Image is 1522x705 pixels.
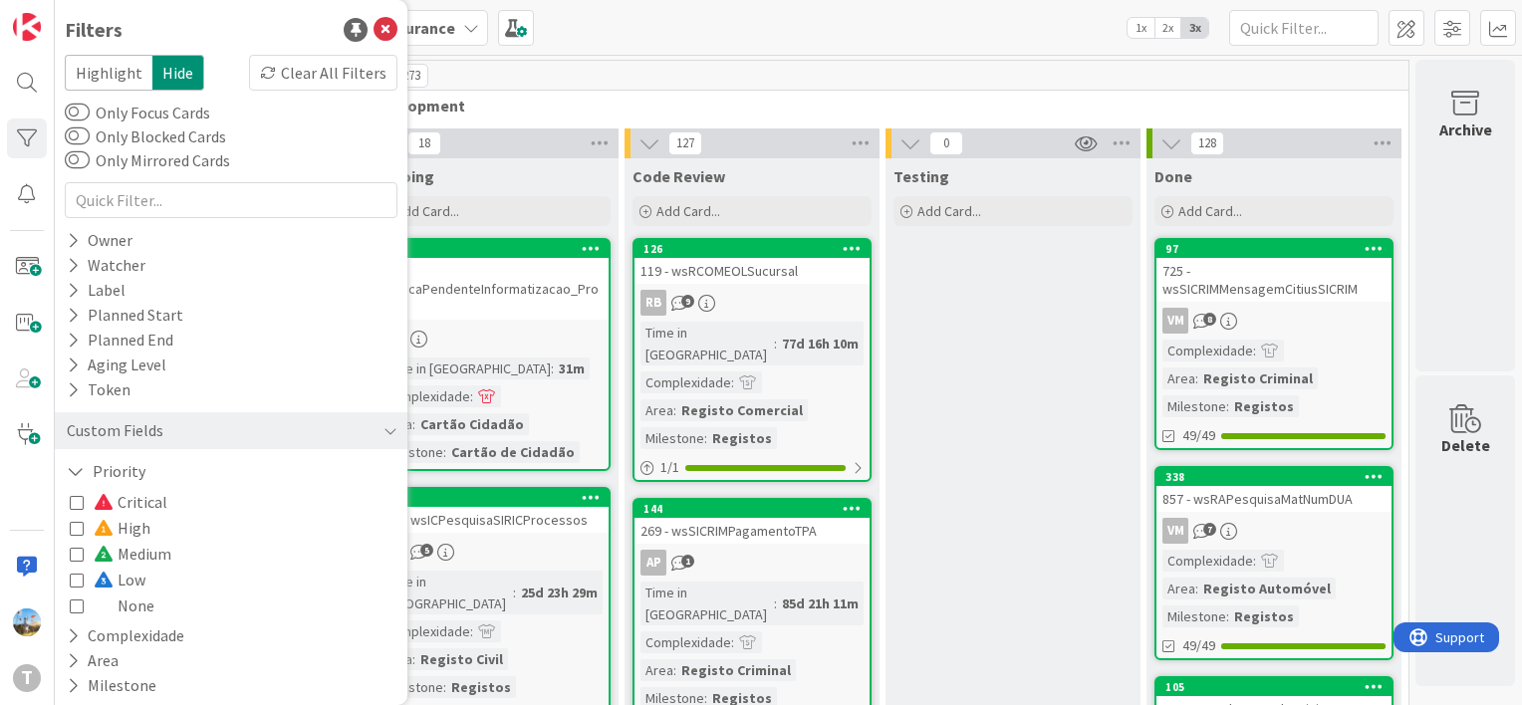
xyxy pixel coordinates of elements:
[65,418,165,443] div: Custom Fields
[634,518,870,544] div: 269 - wsSICRIMPagamentoTPA
[1156,486,1392,512] div: 857 - wsRAPesquisaMatNumDUA
[380,676,443,698] div: Milestone
[249,55,397,91] div: Clear All Filters
[94,489,167,515] span: Critical
[65,303,185,328] div: Planned Start
[65,55,152,91] span: Highlight
[1162,395,1226,417] div: Milestone
[1162,308,1188,334] div: VM
[70,515,150,541] button: High
[1198,578,1336,599] div: Registo Automóvel
[65,648,121,673] button: Area
[1156,468,1392,486] div: 338
[634,500,870,518] div: 144
[634,290,870,316] div: RB
[65,15,123,45] div: Filters
[660,457,679,478] span: 1 / 1
[1154,238,1394,450] a: 97725 - wsSICRIMMensagemCitiusSICRIMVMComplexidade:Area:Registo CriminalMilestone:Registos49/49
[65,148,230,172] label: Only Mirrored Cards
[65,253,147,278] div: Watcher
[65,150,90,170] button: Only Mirrored Cards
[380,357,551,379] div: Time in [GEOGRAPHIC_DATA]
[774,333,777,354] span: :
[640,550,666,576] div: AP
[1195,578,1198,599] span: :
[65,228,134,253] div: Owner
[640,322,774,365] div: Time in [GEOGRAPHIC_DATA]
[929,131,963,155] span: 0
[374,326,609,352] div: AP
[94,541,171,567] span: Medium
[65,459,147,484] button: Priority
[1128,18,1154,38] span: 1x
[1162,605,1226,627] div: Milestone
[1178,202,1242,220] span: Add Card...
[640,399,673,421] div: Area
[640,631,731,653] div: Complexidade
[634,455,870,480] div: 1/1
[382,491,609,505] div: 305
[94,567,145,592] span: Low
[731,631,734,653] span: :
[1156,468,1392,512] div: 338857 - wsRAPesquisaMatNumDUA
[656,202,720,220] span: Add Card...
[374,258,609,320] div: 913 - AvancaPendenteInformatizacao_Process
[681,295,694,308] span: 9
[704,427,707,449] span: :
[380,385,470,407] div: Complexidade
[777,333,864,354] div: 77d 16h 10m
[65,182,397,218] input: Quick Filter...
[374,539,609,565] div: CP
[643,502,870,516] div: 144
[70,567,145,592] button: Low
[513,582,516,603] span: :
[412,648,415,670] span: :
[443,676,446,698] span: :
[640,371,731,393] div: Complexidade
[415,648,508,670] div: Registo Civil
[412,413,415,435] span: :
[681,555,694,568] span: 1
[374,240,609,258] div: 349
[551,357,554,379] span: :
[70,592,154,618] button: None
[893,166,949,186] span: Testing
[394,64,428,88] span: 273
[42,3,91,27] span: Support
[382,242,609,256] div: 349
[1162,367,1195,389] div: Area
[640,582,774,625] div: Time in [GEOGRAPHIC_DATA]
[65,101,210,124] label: Only Focus Cards
[1156,240,1392,258] div: 97
[1203,313,1216,326] span: 8
[1182,425,1215,446] span: 49/49
[917,202,981,220] span: Add Card...
[1156,678,1392,696] div: 105
[1229,605,1299,627] div: Registos
[1156,308,1392,334] div: VM
[65,352,168,377] div: Aging Level
[1229,10,1379,46] input: Quick Filter...
[374,489,609,507] div: 305
[65,126,90,146] button: Only Blocked Cards
[13,13,41,41] img: Visit kanbanzone.com
[380,620,470,642] div: Complexidade
[374,489,609,533] div: 305101 - wsICPesquisaSIRICProcessos
[1162,578,1195,599] div: Area
[673,659,676,681] span: :
[673,399,676,421] span: :
[1162,518,1188,544] div: VM
[668,131,702,155] span: 127
[380,571,513,614] div: Time in [GEOGRAPHIC_DATA]
[634,500,870,544] div: 144269 - wsSICRIMPagamentoTPA
[13,608,41,636] img: DG
[395,202,459,220] span: Add Card...
[470,385,473,407] span: :
[65,278,127,303] div: Label
[152,55,204,91] span: Hide
[1182,635,1215,656] span: 49/49
[70,489,167,515] button: Critical
[70,541,171,567] button: Medium
[65,328,175,352] div: Planned End
[516,582,603,603] div: 25d 23h 29m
